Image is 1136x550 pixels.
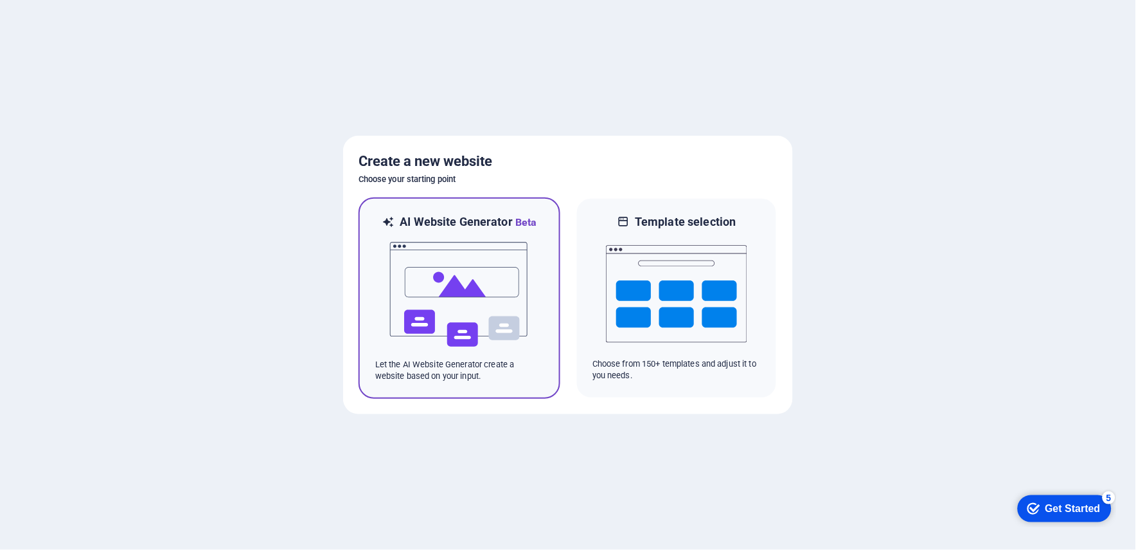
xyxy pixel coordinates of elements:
h6: Template selection [635,214,736,230]
div: 5 [95,3,108,15]
h5: Create a new website [359,151,777,172]
div: Get Started 5 items remaining, 0% complete [10,6,104,33]
p: Let the AI Website Generator create a website based on your input. [375,359,544,382]
h6: AI Website Generator [400,214,537,230]
h6: Choose your starting point [359,172,777,187]
div: Template selectionChoose from 150+ templates and adjust it to you needs. [576,197,777,399]
div: AI Website GeneratorBetaaiLet the AI Website Generator create a website based on your input. [359,197,560,399]
div: Get Started [38,14,93,26]
p: Choose from 150+ templates and adjust it to you needs. [592,358,761,381]
img: ai [389,230,530,359]
span: Beta [513,216,537,228]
